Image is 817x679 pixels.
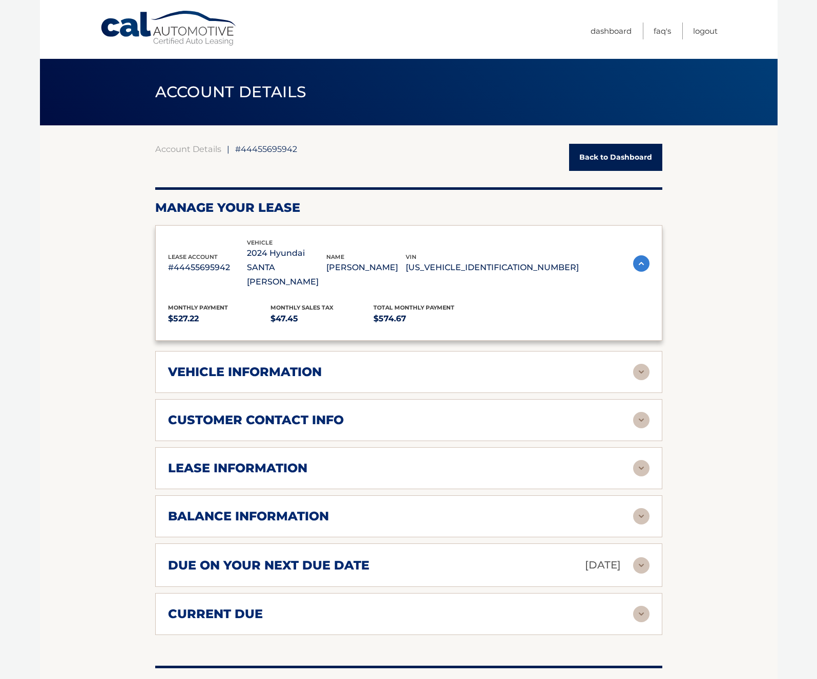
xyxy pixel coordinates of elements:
[168,606,263,622] h2: current due
[168,558,369,573] h2: due on your next due date
[168,461,307,476] h2: lease information
[654,23,671,39] a: FAQ's
[168,364,322,380] h2: vehicle information
[633,412,650,428] img: accordion-rest.svg
[168,260,247,275] p: #44455695942
[591,23,632,39] a: Dashboard
[168,253,218,260] span: lease account
[227,144,229,154] span: |
[693,23,718,39] a: Logout
[585,556,621,574] p: [DATE]
[406,253,416,260] span: vin
[247,239,273,246] span: vehicle
[168,509,329,524] h2: balance information
[406,260,579,275] p: [US_VEHICLE_IDENTIFICATION_NUMBER]
[155,82,307,101] span: ACCOUNT DETAILS
[155,200,662,215] h2: Manage Your Lease
[326,253,344,260] span: name
[373,312,476,326] p: $574.67
[633,460,650,476] img: accordion-rest.svg
[633,364,650,380] img: accordion-rest.svg
[168,312,271,326] p: $527.22
[168,304,228,311] span: Monthly Payment
[270,312,373,326] p: $47.45
[155,144,221,154] a: Account Details
[633,255,650,272] img: accordion-active.svg
[270,304,333,311] span: Monthly sales Tax
[633,606,650,622] img: accordion-rest.svg
[633,557,650,574] img: accordion-rest.svg
[633,508,650,524] img: accordion-rest.svg
[247,246,326,289] p: 2024 Hyundai SANTA [PERSON_NAME]
[100,10,238,47] a: Cal Automotive
[569,144,662,171] a: Back to Dashboard
[235,144,297,154] span: #44455695942
[373,304,454,311] span: Total Monthly Payment
[326,260,406,275] p: [PERSON_NAME]
[168,412,344,428] h2: customer contact info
